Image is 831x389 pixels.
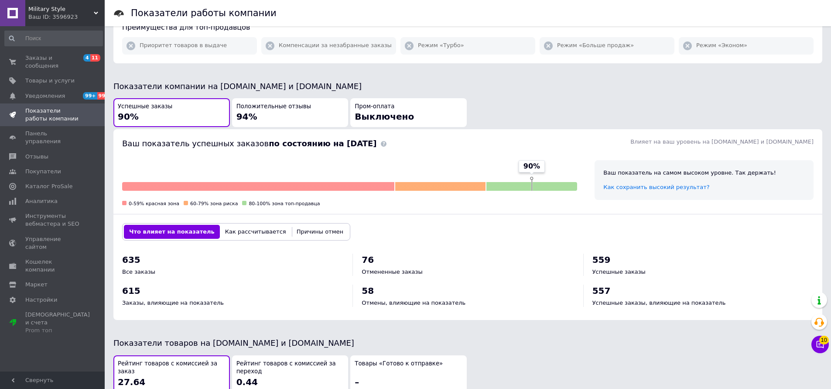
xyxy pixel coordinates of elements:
span: 80-100% зона топ-продавца [249,201,320,207]
span: Отмены, влияющие на показатель [362,299,465,306]
span: Покупатели [25,168,61,176]
span: Каталог ProSale [25,182,72,190]
span: Влияет на ваш уровень на [DOMAIN_NAME] и [DOMAIN_NAME] [630,138,814,145]
b: по состоянию на [DATE] [269,139,376,148]
span: 60-79% зона риска [190,201,238,207]
span: Заказы, влияющие на показатель [122,299,224,306]
span: Режим «Турбо» [418,41,464,49]
span: Режим «Больше продаж» [557,41,634,49]
span: Успешные заказы [592,269,646,275]
span: 27.64 [118,377,145,387]
span: [DEMOGRAPHIC_DATA] и счета [25,311,90,335]
div: Ваш показатель на самом высоком уровне. Так держать! [603,169,805,177]
span: – [355,377,359,387]
span: Все заказы [122,269,155,275]
span: 0.44 [236,377,258,387]
span: Компенсации за незабранные заказы [279,41,392,49]
span: 557 [592,286,611,296]
span: Настройки [25,296,57,304]
span: Отмененные заказы [362,269,422,275]
button: Пром-оплатаВыключено [350,98,467,127]
span: Military Style [28,5,94,13]
span: Приоритет товаров в выдаче [140,41,227,49]
span: Рейтинг товаров с комиссией за заказ [118,360,226,376]
span: Аналитика [25,197,58,205]
span: 99+ [83,92,97,100]
span: 0-59% красная зона [129,201,179,207]
span: Успешные заказы [118,103,172,111]
span: 99+ [97,92,112,100]
button: Успешные заказы90% [113,98,230,127]
span: Выключено [355,111,414,122]
button: Что влияет на показатель [124,225,220,239]
span: Показатели товаров на [DOMAIN_NAME] и [DOMAIN_NAME] [113,338,354,348]
span: Товары «Готово к отправке» [355,360,443,368]
span: Инструменты вебмастера и SEO [25,212,81,228]
input: Поиск [4,31,103,46]
span: Отзывы [25,153,48,161]
span: Панель управления [25,130,81,145]
span: 90% [118,111,139,122]
div: Ваш ID: 3596923 [28,13,105,21]
button: Чат с покупателем10 [811,336,829,353]
span: Заказы и сообщения [25,54,81,70]
span: 635 [122,255,140,265]
span: 90% [523,162,540,171]
span: Пром-оплата [355,103,394,111]
span: 76 [362,255,374,265]
span: Рейтинг товаров с комиссией за переход [236,360,344,376]
span: 94% [236,111,257,122]
button: Положительные отзывы94% [232,98,349,127]
a: Как сохранить высокий результат? [603,184,709,190]
span: Режим «Эконом» [696,41,747,49]
div: Prom топ [25,327,90,334]
span: Ваш показатель успешных заказов [122,139,376,148]
span: Показатели компании на [DOMAIN_NAME] и [DOMAIN_NAME] [113,82,362,91]
span: 559 [592,255,611,265]
span: Показатели работы компании [25,107,81,123]
span: Кошелек компании [25,258,81,274]
span: Товары и услуги [25,77,75,85]
span: 11 [90,54,100,62]
button: Как рассчитывается [220,225,291,239]
span: Управление сайтом [25,235,81,251]
span: Положительные отзывы [236,103,311,111]
span: 58 [362,286,374,296]
span: 10 [819,336,829,344]
span: Маркет [25,281,48,289]
h1: Показатели работы компании [131,8,277,18]
span: Успешные заказы, влияющие на показатель [592,299,726,306]
button: Причины отмен [291,225,349,239]
span: Уведомления [25,92,65,100]
span: 615 [122,286,140,296]
span: Преимущества для топ-продавцов [122,23,250,31]
span: 4 [83,54,90,62]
